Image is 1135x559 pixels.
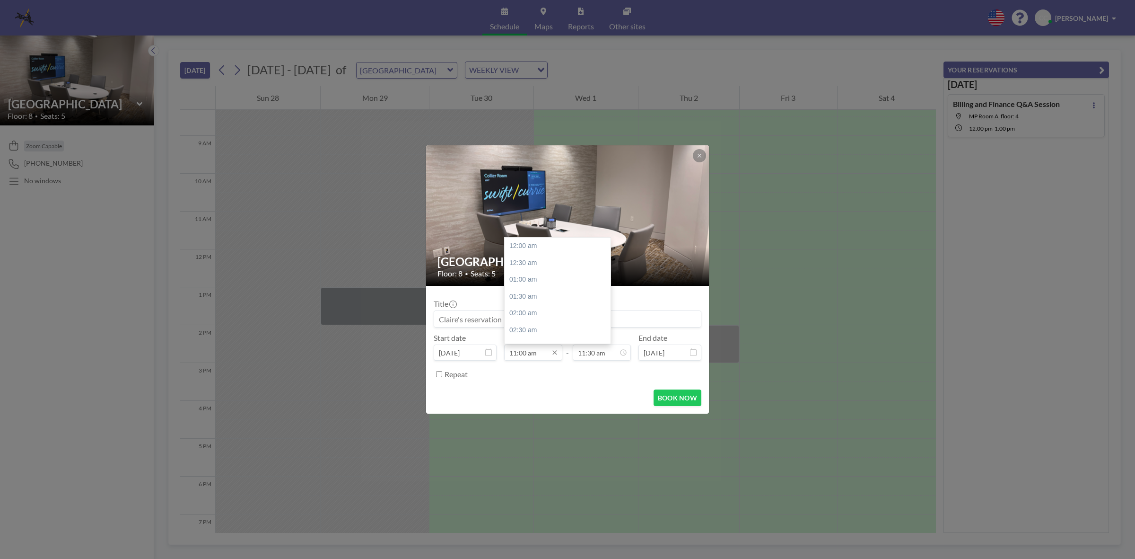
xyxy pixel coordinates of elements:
[505,238,616,255] div: 12:00 am
[437,255,698,269] h2: [GEOGRAPHIC_DATA]
[434,311,701,327] input: Claire's reservation
[566,337,569,357] span: -
[445,370,468,379] label: Repeat
[434,333,466,343] label: Start date
[505,339,616,356] div: 03:00 am
[437,269,463,278] span: Floor: 8
[505,305,616,322] div: 02:00 am
[505,255,616,272] div: 12:30 am
[505,271,616,288] div: 01:00 am
[471,269,496,278] span: Seats: 5
[638,333,667,343] label: End date
[654,390,701,406] button: BOOK NOW
[505,288,616,305] div: 01:30 am
[465,270,468,277] span: •
[505,322,616,339] div: 02:30 am
[434,299,456,309] label: Title
[426,109,710,322] img: 537.png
